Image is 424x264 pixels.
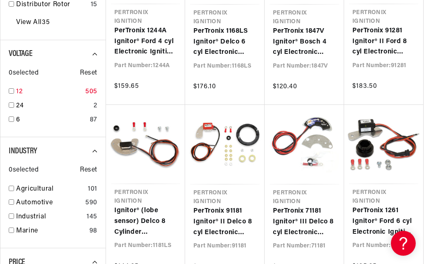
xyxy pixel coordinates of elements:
a: 12 [16,87,82,97]
div: 98 [89,226,97,237]
a: PerTronix 71181 Ignitor® III Delco 8 cyl Electronic Ignition Conversion Kit [273,206,336,238]
a: Ignitor® (lobe sensor) Delco 8 Cylinder Electronic Ignition Conversion Kit [114,206,177,237]
a: PerTronix 1261 Ignitor® Ford 6 cyl Electronic Ignition Conversion Kit [352,206,415,237]
a: PerTronix 1847V Ignitor® Bosch 4 cyl Electronic Ignition Conversion Kit [273,26,336,58]
a: 24 [16,101,90,111]
span: Industry [9,147,37,155]
div: 505 [85,87,97,97]
div: 101 [88,184,97,195]
span: 0 selected [9,68,39,79]
div: 2 [94,101,97,111]
div: 145 [87,212,97,223]
a: View All 35 [16,17,50,28]
span: Voltage [9,50,32,58]
a: PerTronix 91281 Ignitor® II Ford 8 cyl Electronic Ignition Conversion Kit [352,26,415,58]
a: Automotive [16,198,82,208]
span: Reset [80,165,97,176]
a: PerTronix 1244A Ignitor® Ford 4 cyl Electronic Ignition Conversion Kit [114,26,177,58]
a: PerTronix 1168LS Ignitor® Delco 6 cyl Electronic Ignition Conversion Kit [193,26,256,58]
a: Industrial [16,212,83,223]
span: Reset [80,68,97,79]
span: 0 selected [9,165,39,176]
div: 590 [85,198,97,208]
a: Marine [16,226,86,237]
a: 6 [16,115,87,126]
div: 87 [90,115,97,126]
a: Agricultural [16,184,84,195]
a: PerTronix 91181 Ignitor® II Delco 8 cyl Electronic Ignition Conversion Kit [193,206,256,238]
